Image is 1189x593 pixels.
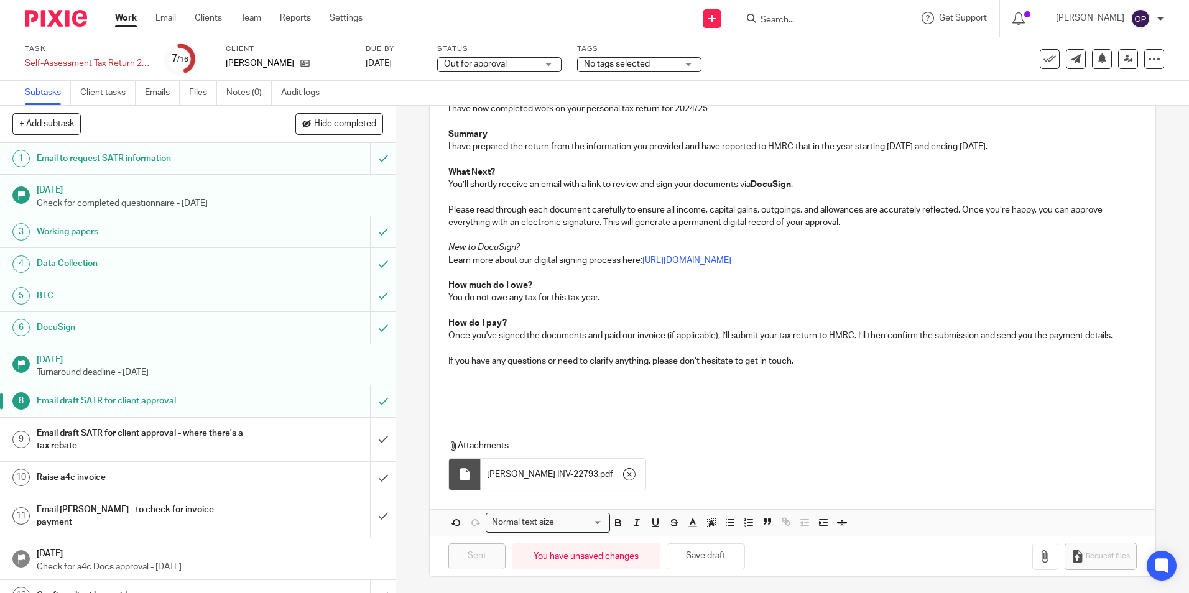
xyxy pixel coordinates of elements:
[12,431,30,448] div: 9
[642,256,731,265] a: [URL][DOMAIN_NAME]
[12,113,81,134] button: + Add subtask
[37,223,251,241] h1: Working papers
[448,292,1136,304] p: You do not owe any tax for this tax year.
[37,318,251,337] h1: DocuSign
[759,15,871,26] input: Search
[177,56,188,63] small: /16
[12,319,30,336] div: 6
[448,178,1136,191] p: You’ll shortly receive an email with a link to review and sign your documents via .
[80,81,136,105] a: Client tasks
[939,14,987,22] span: Get Support
[12,469,30,486] div: 10
[226,81,272,105] a: Notes (0)
[448,543,506,570] input: Sent
[115,12,137,24] a: Work
[37,197,384,209] p: Check for completed questionnaire - [DATE]
[172,52,188,66] div: 7
[195,12,222,24] a: Clients
[37,500,251,532] h1: Email [PERSON_NAME] - to check for invoice payment
[155,12,176,24] a: Email
[226,44,350,54] label: Client
[37,424,251,456] h1: Email draft SATR for client approval - where there's a tax rebate
[751,180,791,189] strong: DocuSign
[295,113,383,134] button: Hide completed
[12,223,30,241] div: 3
[281,81,329,105] a: Audit logs
[667,543,745,570] button: Save draft
[37,561,384,573] p: Check for a4c Docs approval - [DATE]
[448,329,1136,342] p: Once you've signed the documents and paid our invoice (if applicable), I’ll submit your tax retur...
[280,12,311,24] a: Reports
[12,287,30,305] div: 5
[448,140,1136,153] p: I have prepared the return from the information you provided and have reported to HMRC that in th...
[489,516,557,529] span: Normal text size
[145,81,180,105] a: Emails
[448,168,495,177] strong: What Next?
[330,12,363,24] a: Settings
[37,545,384,560] h1: [DATE]
[448,319,507,328] strong: How do I pay?
[486,513,610,532] div: Search for option
[487,468,598,480] span: [PERSON_NAME] INV-22793
[512,543,660,570] div: You have unsaved changes
[37,254,251,273] h1: Data Collection
[12,392,30,410] div: 8
[437,44,562,54] label: Status
[1056,12,1124,24] p: [PERSON_NAME]
[448,103,1136,115] p: I have now completed work on your personal tax return for 2024/25
[577,44,701,54] label: Tags
[444,60,507,68] span: Out for approval
[448,241,1136,267] p: Learn more about our digital signing process here:
[37,149,251,168] h1: Email to request SATR information
[558,516,603,529] input: Search for option
[12,150,30,167] div: 1
[25,44,149,54] label: Task
[366,59,392,68] span: [DATE]
[366,44,422,54] label: Due by
[448,281,532,290] strong: How much do I owe?
[226,57,294,70] p: [PERSON_NAME]
[584,60,650,68] span: No tags selected
[1065,543,1137,571] button: Request files
[25,10,87,27] img: Pixie
[37,366,384,379] p: Turnaround deadline - [DATE]
[600,468,613,480] span: pdf
[481,459,645,490] div: .
[448,204,1136,229] p: Please read through each document carefully to ensure all income, capital gains, outgoings, and a...
[37,287,251,305] h1: BTC
[314,119,376,129] span: Hide completed
[25,57,149,70] div: Self-Assessment Tax Return 2025
[12,507,30,525] div: 11
[448,355,1136,367] p: If you have any questions or need to clarify anything, please don’t hesitate to get in touch.
[448,243,520,252] em: New to DocuSign?
[37,392,251,410] h1: Email draft SATR for client approval
[448,439,1113,452] p: Attachments
[37,351,384,366] h1: [DATE]
[1086,551,1130,561] span: Request files
[448,130,488,139] strong: Summary
[25,81,71,105] a: Subtasks
[37,181,384,196] h1: [DATE]
[12,255,30,273] div: 4
[37,468,251,487] h1: Raise a4c invoice
[241,12,261,24] a: Team
[1131,9,1150,29] img: svg%3E
[189,81,217,105] a: Files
